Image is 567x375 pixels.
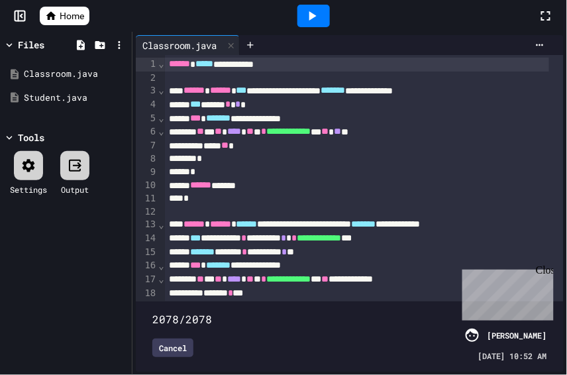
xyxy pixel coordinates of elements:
span: Fold line [158,126,164,136]
div: 17 [136,273,158,287]
div: Student.java [24,91,127,105]
div: 18 [136,287,158,301]
div: 7 [136,139,158,153]
iframe: chat widget [457,264,554,321]
span: Home [60,9,84,23]
div: 10 [136,179,158,193]
div: 2078/2078 [152,311,547,327]
span: Fold line [158,274,164,284]
div: 3 [136,84,158,98]
span: [DATE] 10:52 AM [478,350,547,362]
div: 5 [136,112,158,126]
div: Settings [10,184,47,195]
div: 15 [136,246,158,260]
iframe: chat widget [511,322,554,362]
div: 13 [136,218,158,232]
div: Classroom.java [136,35,240,55]
span: Fold line [158,85,164,95]
div: 6 [136,125,158,139]
div: 11 [136,192,158,205]
span: Fold line [158,219,164,230]
span: Fold line [158,260,164,271]
div: 14 [136,232,158,246]
div: 9 [136,166,158,179]
div: Tools [18,131,44,144]
span: Fold line [158,113,164,123]
div: Classroom.java [136,38,223,52]
div: [PERSON_NAME] [487,329,547,341]
div: 4 [136,98,158,112]
div: Cancel [152,339,193,357]
span: Fold line [158,58,164,69]
div: Files [18,38,44,52]
div: 8 [136,152,158,166]
div: Classroom.java [24,68,127,81]
div: Output [61,184,89,195]
div: 2 [136,72,158,85]
div: 16 [136,259,158,273]
div: 1 [136,58,158,72]
div: 12 [136,205,158,219]
div: Chat with us now!Close [5,5,91,84]
a: Home [40,7,89,25]
div: 19 [136,300,158,314]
